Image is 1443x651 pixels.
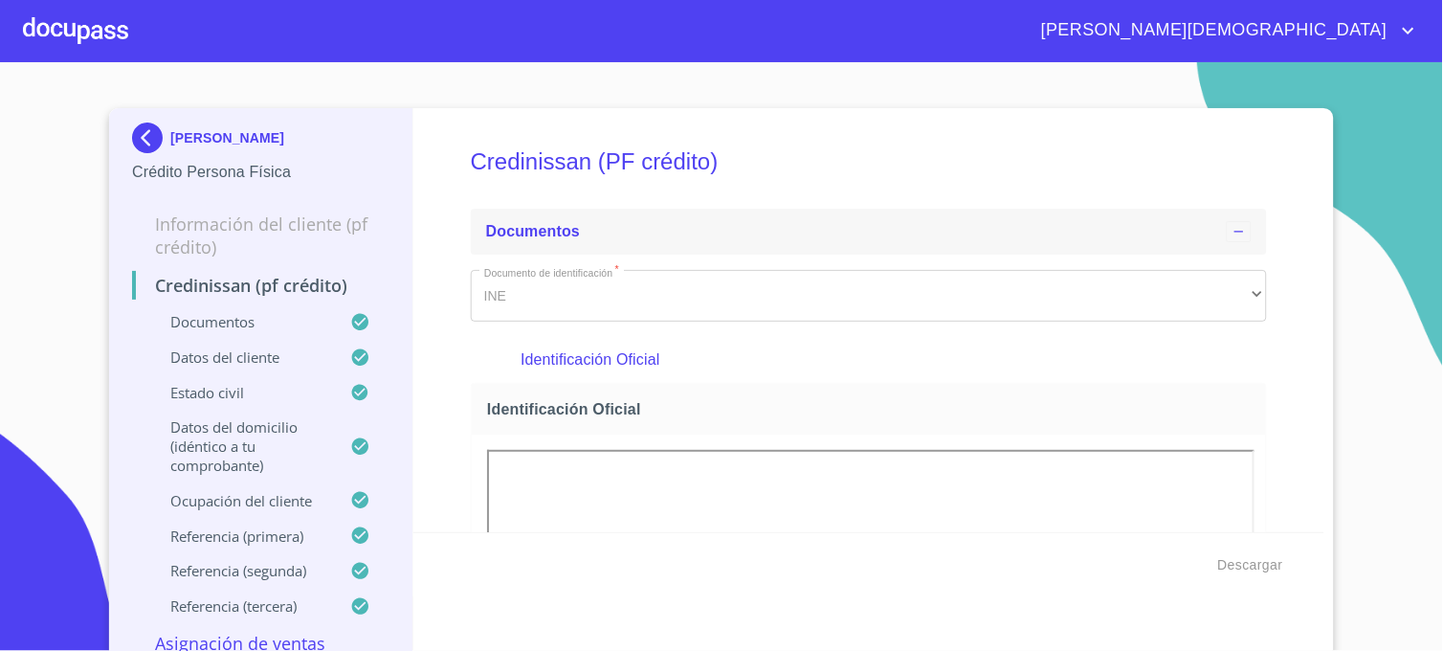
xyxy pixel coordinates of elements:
p: Datos del cliente [132,348,350,367]
h5: Credinissan (PF crédito) [471,123,1267,201]
button: Descargar [1210,548,1291,583]
button: account of current user [1027,15,1420,46]
span: Documentos [486,223,580,239]
p: Referencia (segunda) [132,561,350,580]
p: Datos del domicilio (idéntico a tu comprobante) [132,417,350,475]
p: Credinissan (PF crédito) [132,274,389,297]
p: Identificación Oficial [521,348,1216,371]
p: Ocupación del Cliente [132,491,350,510]
p: Crédito Persona Física [132,161,389,184]
div: INE [471,270,1267,322]
span: Descargar [1218,553,1283,577]
span: Identificación Oficial [487,399,1258,419]
p: Información del cliente (PF crédito) [132,213,389,258]
div: Documentos [471,209,1267,255]
p: [PERSON_NAME] [170,130,284,146]
img: Docupass spot blue [132,123,170,153]
p: Referencia (primera) [132,527,350,546]
p: Referencia (tercera) [132,596,350,616]
span: [PERSON_NAME][DEMOGRAPHIC_DATA] [1027,15,1397,46]
p: Estado Civil [132,383,350,402]
p: Documentos [132,312,350,331]
div: [PERSON_NAME] [132,123,389,161]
